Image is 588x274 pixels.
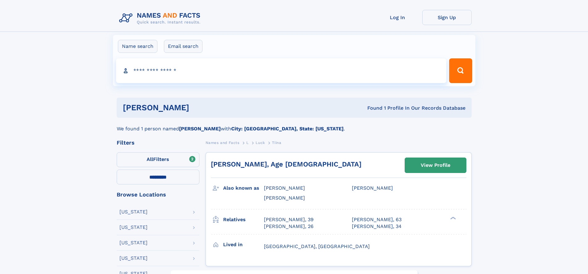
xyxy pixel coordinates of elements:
div: [US_STATE] [119,225,148,230]
span: Luck [256,141,265,145]
a: L [246,139,249,146]
a: Sign Up [422,10,472,25]
div: View Profile [421,158,450,172]
h3: Lived in [223,239,264,250]
span: [GEOGRAPHIC_DATA], [GEOGRAPHIC_DATA] [264,243,370,249]
a: View Profile [405,158,466,173]
button: Search Button [449,58,472,83]
a: [PERSON_NAME], 39 [264,216,314,223]
input: search input [116,58,447,83]
a: Log In [373,10,422,25]
label: Email search [164,40,202,53]
span: L [246,141,249,145]
h3: Also known as [223,183,264,193]
h3: Relatives [223,214,264,225]
a: [PERSON_NAME], 34 [352,223,402,230]
div: Found 1 Profile In Our Records Database [278,105,465,112]
a: Luck [256,139,265,146]
a: [PERSON_NAME], 63 [352,216,402,223]
h1: [PERSON_NAME] [123,104,278,112]
div: [US_STATE] [119,209,148,214]
label: Filters [117,152,199,167]
a: [PERSON_NAME], 26 [264,223,314,230]
span: [PERSON_NAME] [264,195,305,201]
span: [PERSON_NAME] [264,185,305,191]
span: [PERSON_NAME] [352,185,393,191]
div: ❯ [449,216,456,220]
a: [PERSON_NAME], Age [DEMOGRAPHIC_DATA] [211,160,361,168]
div: Filters [117,140,199,145]
img: Logo Names and Facts [117,10,206,27]
b: [PERSON_NAME] [179,126,221,132]
b: City: [GEOGRAPHIC_DATA], State: [US_STATE] [231,126,344,132]
div: We found 1 person named with . [117,118,472,133]
label: Name search [118,40,157,53]
span: All [147,156,153,162]
a: Names and Facts [206,139,240,146]
div: [US_STATE] [119,256,148,261]
span: Tiina [272,141,281,145]
div: [US_STATE] [119,240,148,245]
div: Browse Locations [117,192,199,197]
